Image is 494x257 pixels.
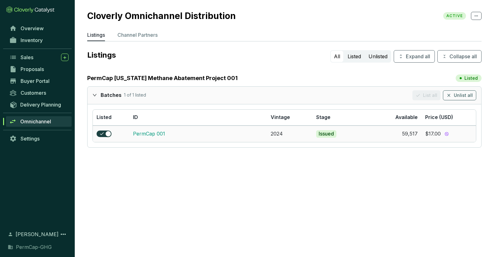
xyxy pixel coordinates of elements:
[406,53,430,60] span: Expand all
[6,64,72,74] a: Proposals
[87,11,242,21] h2: Cloverly Omnichannel Distribution
[93,110,129,126] th: Listed
[21,66,44,72] span: Proposals
[97,114,112,120] span: Listed
[6,88,72,98] a: Customers
[316,114,330,120] span: Stage
[117,31,158,39] p: Channel Partners
[402,131,418,137] div: 59,517
[129,126,267,142] td: PermCap 001
[20,102,61,108] span: Delivery Planning
[425,131,472,137] section: $17.00
[331,51,343,62] button: All
[6,76,72,86] a: Buyer Portal
[437,50,482,63] button: Collapse all
[21,37,43,43] span: Inventory
[6,35,72,45] a: Inventory
[6,116,72,127] a: Omnichannel
[21,25,44,31] span: Overview
[129,110,267,126] th: ID
[21,78,50,84] span: Buyer Portal
[449,53,477,60] span: Collapse all
[6,133,72,144] a: Settings
[464,75,478,81] p: Listed
[267,110,312,126] th: Vintage
[344,51,364,62] button: Listed
[6,99,72,110] a: Delivery Planning
[367,110,421,126] th: Available
[87,74,238,83] a: PermCap [US_STATE] Methane Abatement Project 001
[271,114,290,120] span: Vintage
[425,114,453,120] span: Price (USD)
[124,92,146,99] p: 1 of 1 listed
[394,50,435,63] button: Expand all
[443,12,466,20] span: ACTIVE
[101,92,121,99] p: Batches
[454,92,473,98] span: Unlist all
[93,93,97,97] span: expanded
[312,110,367,126] th: Stage
[87,31,105,39] p: Listings
[21,54,33,60] span: Sales
[16,231,59,238] span: [PERSON_NAME]
[6,23,72,34] a: Overview
[21,90,46,96] span: Customers
[6,52,72,63] a: Sales
[20,118,51,125] span: Omnichannel
[16,243,52,251] span: PermCap-GHG
[133,114,138,120] span: ID
[395,114,418,120] span: Available
[93,90,101,99] div: expanded
[365,51,391,62] button: Unlisted
[87,50,328,60] p: Listings
[267,126,312,142] td: 2024
[21,136,40,142] span: Settings
[443,90,476,100] button: Unlist all
[319,131,334,137] p: Issued
[133,131,165,137] a: PermCap 001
